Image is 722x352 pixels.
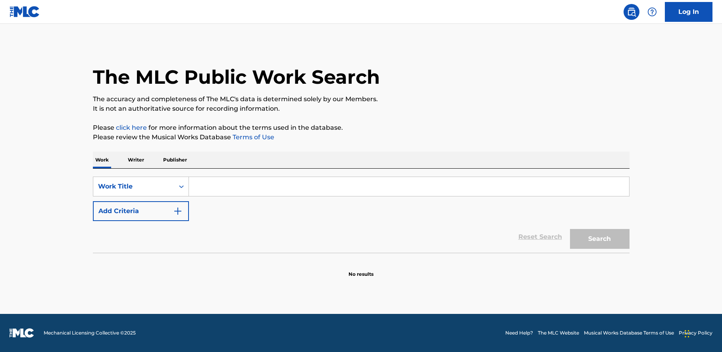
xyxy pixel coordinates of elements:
[10,328,34,338] img: logo
[125,152,146,168] p: Writer
[93,94,630,104] p: The accuracy and completeness of The MLC's data is determined solely by our Members.
[173,206,183,216] img: 9d2ae6d4665cec9f34b9.svg
[627,7,636,17] img: search
[93,65,380,89] h1: The MLC Public Work Search
[116,124,147,131] a: click here
[10,6,40,17] img: MLC Logo
[538,329,579,337] a: The MLC Website
[644,4,660,20] div: Help
[93,104,630,113] p: It is not an authoritative source for recording information.
[584,329,674,337] a: Musical Works Database Terms of Use
[93,201,189,221] button: Add Criteria
[665,2,712,22] a: Log In
[647,7,657,17] img: help
[624,4,639,20] a: Public Search
[685,322,689,346] div: Drag
[93,133,630,142] p: Please review the Musical Works Database
[231,133,274,141] a: Terms of Use
[93,177,630,253] form: Search Form
[505,329,533,337] a: Need Help?
[679,329,712,337] a: Privacy Policy
[93,152,111,168] p: Work
[682,314,722,352] iframe: Chat Widget
[98,182,169,191] div: Work Title
[44,329,136,337] span: Mechanical Licensing Collective © 2025
[348,261,374,278] p: No results
[93,123,630,133] p: Please for more information about the terms used in the database.
[161,152,189,168] p: Publisher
